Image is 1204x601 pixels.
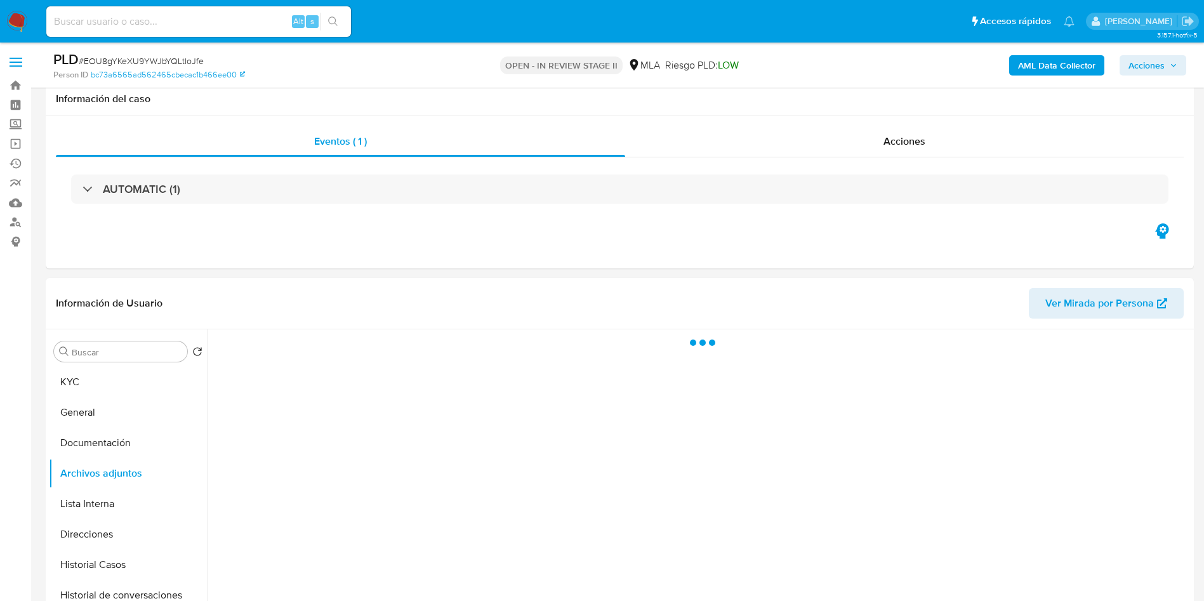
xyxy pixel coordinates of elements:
[883,134,925,149] span: Acciones
[500,56,623,74] p: OPEN - IN REVIEW STAGE II
[103,182,180,196] h3: AUTOMATIC (1)
[56,93,1184,105] h1: Información del caso
[49,367,208,397] button: KYC
[1128,55,1165,76] span: Acciones
[49,428,208,458] button: Documentación
[53,69,88,81] b: Person ID
[665,58,739,72] span: Riesgo PLD:
[1105,15,1177,27] p: valeria.duch@mercadolibre.com
[59,347,69,357] button: Buscar
[718,58,739,72] span: LOW
[314,134,367,149] span: Eventos ( 1 )
[53,49,79,69] b: PLD
[1029,288,1184,319] button: Ver Mirada por Persona
[1009,55,1104,76] button: AML Data Collector
[49,489,208,519] button: Lista Interna
[628,58,660,72] div: MLA
[1018,55,1095,76] b: AML Data Collector
[293,15,303,27] span: Alt
[1181,15,1194,28] a: Salir
[192,347,202,360] button: Volver al orden por defecto
[49,458,208,489] button: Archivos adjuntos
[310,15,314,27] span: s
[79,55,204,67] span: # EOU8gYKeXU9YWJbYQLtloJfe
[320,13,346,30] button: search-icon
[980,15,1051,28] span: Accesos rápidos
[56,297,162,310] h1: Información de Usuario
[49,550,208,580] button: Historial Casos
[1045,288,1154,319] span: Ver Mirada por Persona
[72,347,182,358] input: Buscar
[49,519,208,550] button: Direcciones
[1064,16,1075,27] a: Notificaciones
[49,397,208,428] button: General
[1120,55,1186,76] button: Acciones
[46,13,351,30] input: Buscar usuario o caso...
[71,175,1168,204] div: AUTOMATIC (1)
[91,69,245,81] a: bc73a6565ad562465cbecac1b466ee00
